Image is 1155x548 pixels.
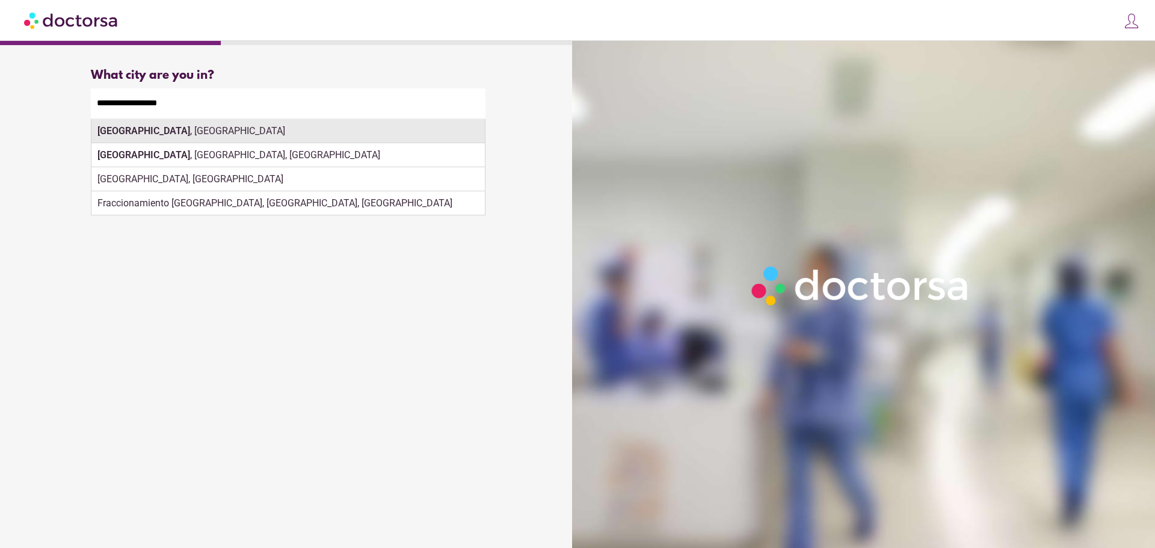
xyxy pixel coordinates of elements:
div: , [GEOGRAPHIC_DATA], [GEOGRAPHIC_DATA] [91,143,485,167]
div: , [GEOGRAPHIC_DATA] [91,119,485,143]
div: [GEOGRAPHIC_DATA], [GEOGRAPHIC_DATA] [91,167,485,191]
div: Fraccionamiento [GEOGRAPHIC_DATA], [GEOGRAPHIC_DATA], [GEOGRAPHIC_DATA] [91,191,485,215]
img: Logo-Doctorsa-trans-White-partial-flat.png [745,260,976,312]
strong: [GEOGRAPHIC_DATA] [97,125,190,137]
strong: [GEOGRAPHIC_DATA] [97,149,190,161]
div: What city are you in? [91,69,485,82]
img: icons8-customer-100.png [1123,13,1140,29]
img: Doctorsa.com [24,7,119,34]
div: Make sure the city you pick is where you need assistance. [91,118,485,144]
